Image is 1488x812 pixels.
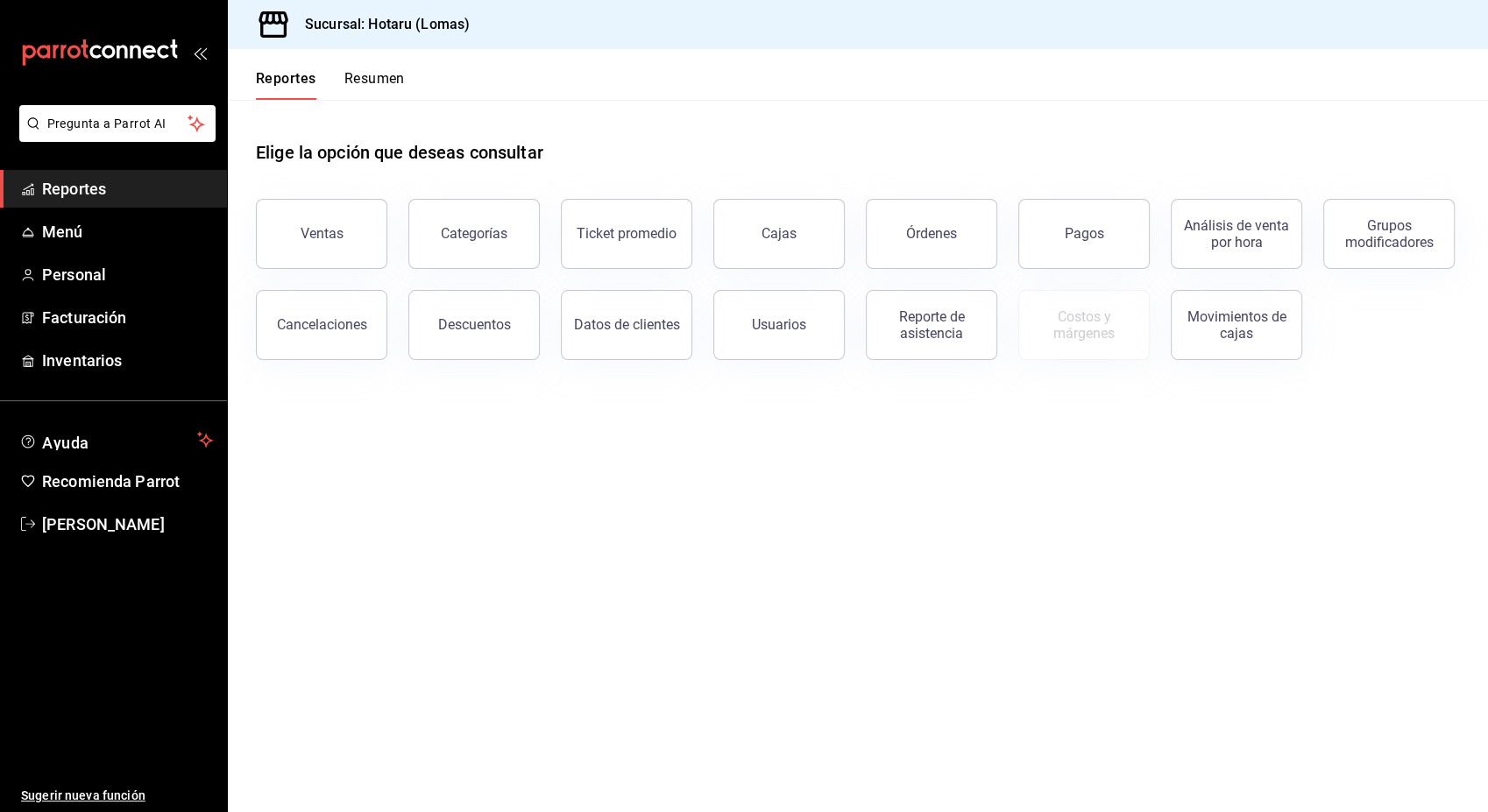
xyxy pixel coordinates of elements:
[256,70,405,100] div: Pestañas de navegación
[441,225,507,242] div: Categorías
[19,105,216,142] button: Pregunta a Parrot AI
[752,316,806,333] div: Usuarios
[344,70,405,100] button: Resumen
[1065,225,1104,242] div: Pagos
[1323,199,1455,269] button: Grupos modificadores
[561,290,692,360] button: Datos de clientes
[21,788,145,802] font: Sugerir nueva función
[1182,308,1291,342] div: Movimientos de cajas
[277,316,367,333] div: Cancelaciones
[42,180,106,198] font: Reportes
[42,222,83,241] font: Menú
[561,199,692,269] button: Ticket promedio
[762,223,797,244] div: Cajas
[193,46,207,60] button: open_drawer_menu
[42,429,190,450] span: Ayuda
[1030,308,1138,342] div: Costos y márgenes
[1171,199,1302,269] button: Análisis de venta por hora
[291,14,470,35] h3: Sucursal: Hotaru (Lomas)
[866,199,997,269] button: Órdenes
[42,265,106,284] font: Personal
[1018,199,1150,269] button: Pagos
[906,225,957,242] div: Órdenes
[42,515,165,533] font: [PERSON_NAME]
[42,308,126,327] font: Facturación
[12,127,216,145] a: Pregunta a Parrot AI
[866,290,997,360] button: Reporte de asistencia
[256,70,316,88] font: Reportes
[408,199,540,269] button: Categorías
[47,115,188,133] span: Pregunta a Parrot AI
[877,308,986,342] div: Reporte de asistencia
[438,316,511,333] div: Descuentos
[1018,290,1150,360] button: Contrata inventarios para ver este reporte
[42,351,122,370] font: Inventarios
[577,225,677,242] div: Ticket promedio
[256,199,387,269] button: Ventas
[408,290,540,360] button: Descuentos
[574,316,680,333] div: Datos de clientes
[713,290,845,360] button: Usuarios
[1182,217,1291,251] div: Análisis de venta por hora
[256,290,387,360] button: Cancelaciones
[1335,217,1443,251] div: Grupos modificadores
[256,139,543,166] h1: Elige la opción que deseas consultar
[42,472,180,491] font: Recomienda Parrot
[713,199,845,269] a: Cajas
[1171,290,1302,360] button: Movimientos de cajas
[301,225,344,242] div: Ventas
